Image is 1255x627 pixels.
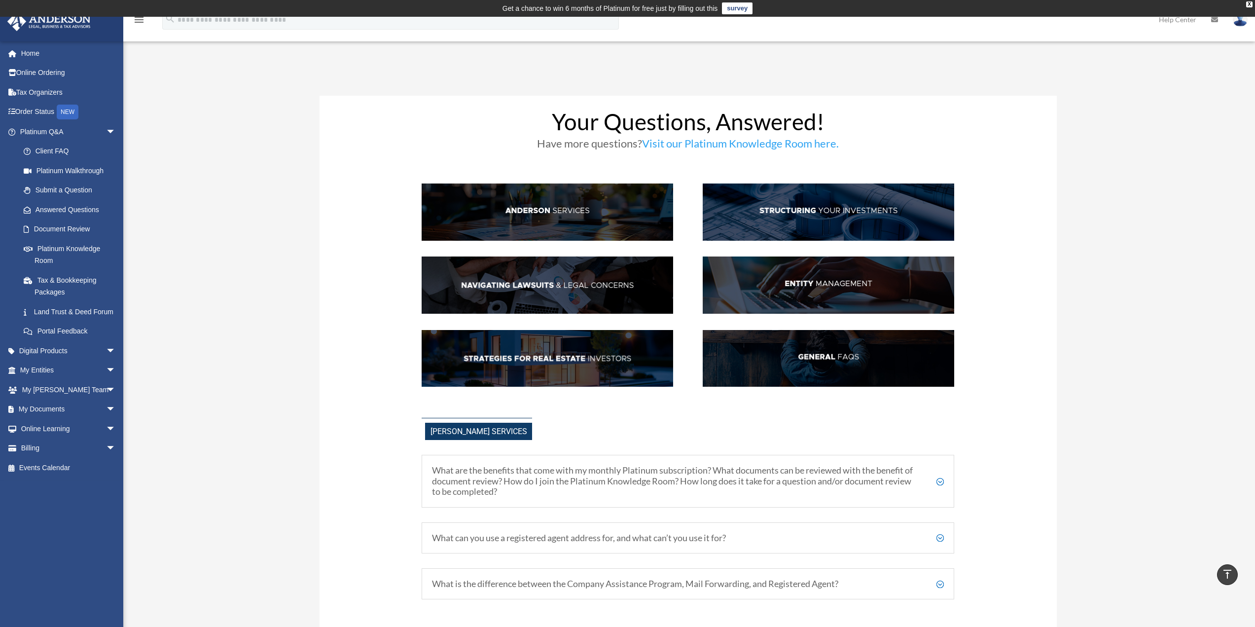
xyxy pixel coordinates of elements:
img: NavLaw_hdr [422,257,673,314]
a: Tax Organizers [7,82,131,102]
img: EntManag_hdr [703,257,954,314]
a: Platinum Q&Aarrow_drop_down [7,122,131,142]
a: Portal Feedback [14,322,131,341]
a: Document Review [14,220,131,239]
a: Answered Questions [14,200,131,220]
a: vertical_align_top [1217,564,1238,585]
a: Online Learningarrow_drop_down [7,419,131,439]
span: arrow_drop_down [106,380,126,400]
a: Platinum Walkthrough [14,161,131,181]
a: Home [7,43,131,63]
i: vertical_align_top [1221,568,1233,580]
div: close [1246,1,1253,7]
a: My Documentsarrow_drop_down [7,400,131,419]
a: My Entitiesarrow_drop_down [7,361,131,380]
span: arrow_drop_down [106,439,126,459]
span: [PERSON_NAME] Services [425,423,532,440]
span: arrow_drop_down [106,361,126,381]
h5: What is the difference between the Company Assistance Program, Mail Forwarding, and Registered Ag... [432,579,944,590]
img: Anderson Advisors Platinum Portal [4,12,94,31]
a: Visit our Platinum Knowledge Room here. [642,137,839,155]
img: GenFAQ_hdr [703,330,954,387]
a: Platinum Knowledge Room [14,239,131,270]
h3: Have more questions? [422,138,954,154]
span: arrow_drop_down [106,400,126,420]
a: survey [722,2,753,14]
img: StructInv_hdr [703,184,954,241]
a: My [PERSON_NAME] Teamarrow_drop_down [7,380,131,400]
img: AndServ_hdr [422,184,673,241]
a: Submit a Question [14,181,131,200]
span: arrow_drop_down [106,341,126,361]
img: StratsRE_hdr [422,330,673,387]
i: menu [133,14,145,26]
a: Digital Productsarrow_drop_down [7,341,131,361]
h5: What can you use a registered agent address for, and what can’t you use it for? [432,533,944,544]
h5: What are the benefits that come with my monthly Platinum subscription? What documents can be revi... [432,465,944,497]
a: Order StatusNEW [7,102,131,122]
a: Online Ordering [7,63,131,83]
a: Land Trust & Deed Forum [14,302,131,322]
a: Tax & Bookkeeping Packages [14,270,131,302]
span: arrow_drop_down [106,419,126,439]
a: Client FAQ [14,142,126,161]
a: Events Calendar [7,458,131,478]
div: Get a chance to win 6 months of Platinum for free just by filling out this [502,2,718,14]
i: search [165,13,176,24]
span: arrow_drop_down [106,122,126,142]
a: menu [133,17,145,26]
a: Billingarrow_drop_down [7,439,131,458]
h1: Your Questions, Answered! [422,111,954,138]
img: User Pic [1233,12,1248,27]
div: NEW [57,105,78,119]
